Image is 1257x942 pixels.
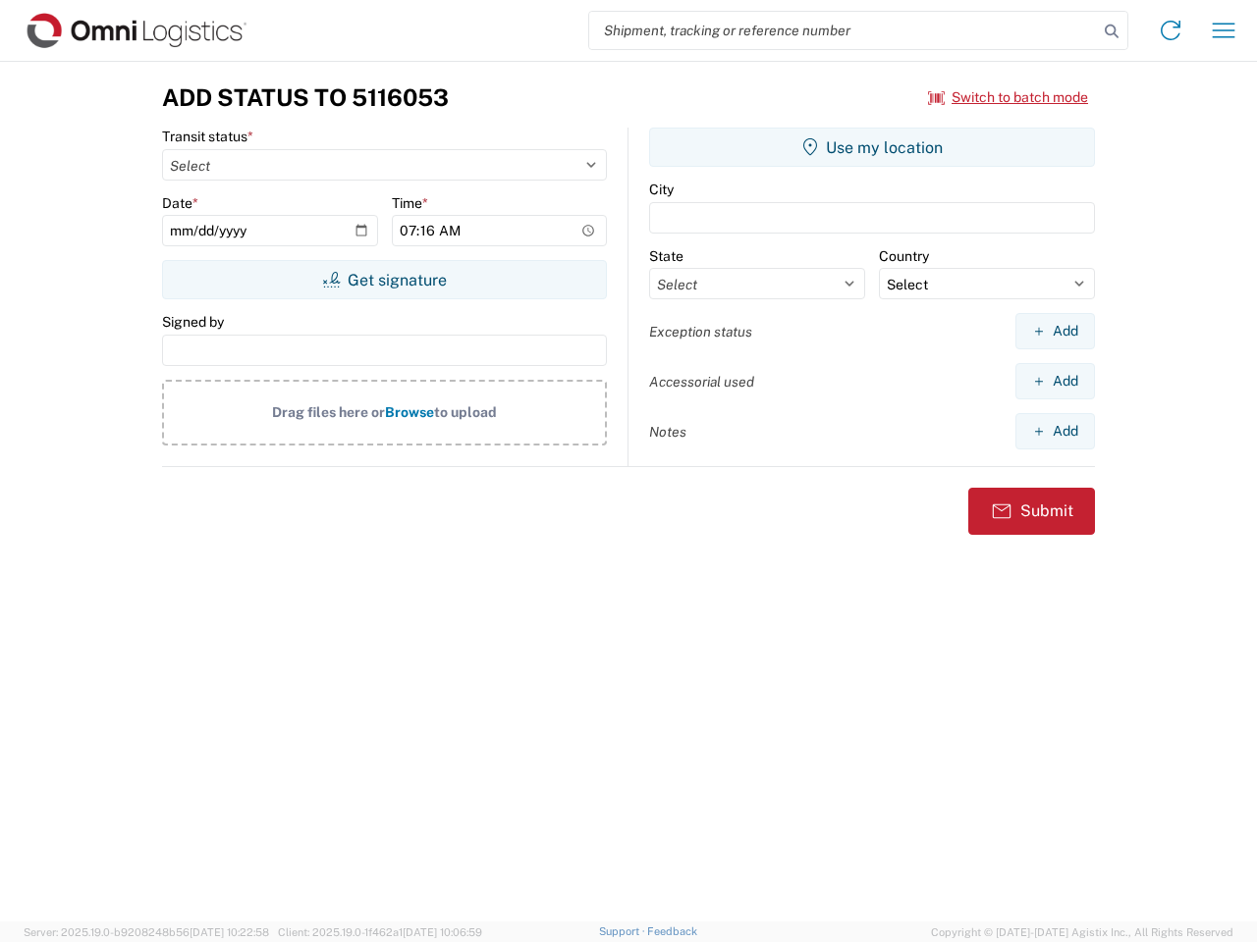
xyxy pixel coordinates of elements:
[403,926,482,938] span: [DATE] 10:06:59
[931,923,1233,941] span: Copyright © [DATE]-[DATE] Agistix Inc., All Rights Reserved
[1015,363,1095,399] button: Add
[1015,413,1095,449] button: Add
[649,373,754,391] label: Accessorial used
[649,128,1095,167] button: Use my location
[190,926,269,938] span: [DATE] 10:22:58
[162,313,224,331] label: Signed by
[162,128,253,145] label: Transit status
[649,423,686,441] label: Notes
[599,925,648,937] a: Support
[272,404,385,420] span: Drag files here or
[278,926,482,938] span: Client: 2025.19.0-1f462a1
[162,260,607,299] button: Get signature
[928,81,1088,114] button: Switch to batch mode
[392,194,428,212] label: Time
[434,404,497,420] span: to upload
[649,181,674,198] label: City
[968,488,1095,535] button: Submit
[649,323,752,340] label: Exception status
[162,194,198,212] label: Date
[647,925,697,937] a: Feedback
[589,12,1098,49] input: Shipment, tracking or reference number
[1015,313,1095,349] button: Add
[162,83,449,112] h3: Add Status to 5116053
[649,247,683,265] label: State
[385,404,434,420] span: Browse
[879,247,929,265] label: Country
[24,926,269,938] span: Server: 2025.19.0-b9208248b56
